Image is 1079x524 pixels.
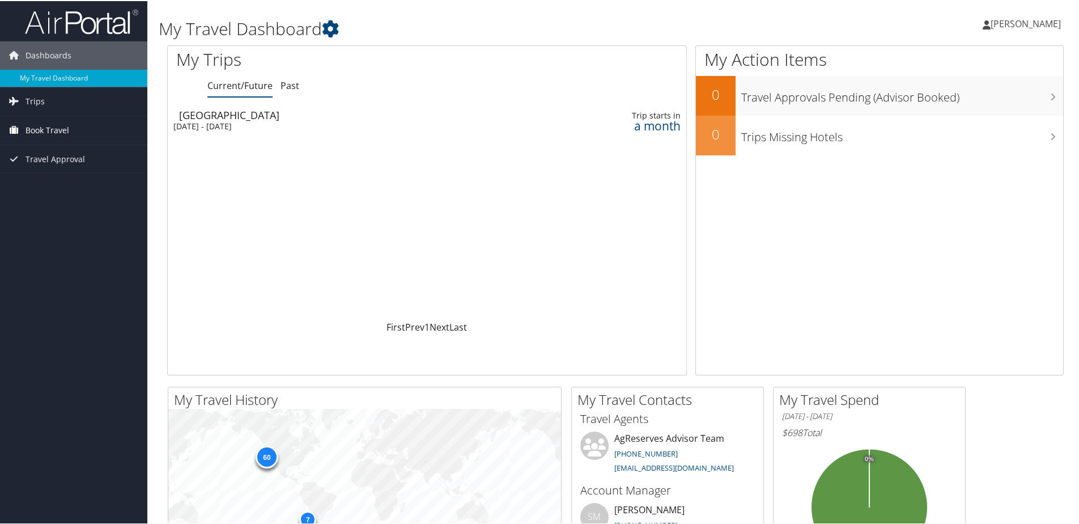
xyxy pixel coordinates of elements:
h2: 0 [696,84,736,103]
h3: Account Manager [580,481,755,497]
h6: [DATE] - [DATE] [782,410,957,421]
span: Trips [26,86,45,115]
a: 0Trips Missing Hotels [696,115,1063,154]
li: AgReserves Advisor Team [575,430,761,477]
span: $698 [782,425,802,438]
h3: Travel Agents [580,410,755,426]
span: [PERSON_NAME] [991,16,1061,29]
div: [DATE] - [DATE] [173,120,490,130]
a: 0Travel Approvals Pending (Advisor Booked) [696,75,1063,115]
h1: My Trips [176,47,462,70]
a: Prev [405,320,424,332]
div: [GEOGRAPHIC_DATA] [179,109,495,119]
a: Past [281,78,299,91]
div: a month [562,120,681,130]
a: First [386,320,405,332]
span: Book Travel [26,115,69,143]
h1: My Action Items [696,47,1063,70]
a: [EMAIL_ADDRESS][DOMAIN_NAME] [614,462,734,472]
div: 60 [256,445,278,467]
span: Dashboards [26,40,71,69]
a: [PERSON_NAME] [983,6,1072,40]
h2: My Travel Spend [779,389,965,408]
a: Last [449,320,467,332]
tspan: 0% [865,455,874,462]
h1: My Travel Dashboard [159,16,768,40]
a: Current/Future [207,78,273,91]
span: Travel Approval [26,144,85,172]
a: 1 [424,320,430,332]
h6: Total [782,425,957,438]
img: airportal-logo.png [25,7,138,34]
h2: 0 [696,124,736,143]
div: Trip starts in [562,109,681,120]
h2: My Travel Contacts [577,389,763,408]
h3: Trips Missing Hotels [741,122,1063,144]
h3: Travel Approvals Pending (Advisor Booked) [741,83,1063,104]
h2: My Travel History [174,389,561,408]
a: [PHONE_NUMBER] [614,447,678,458]
a: Next [430,320,449,332]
